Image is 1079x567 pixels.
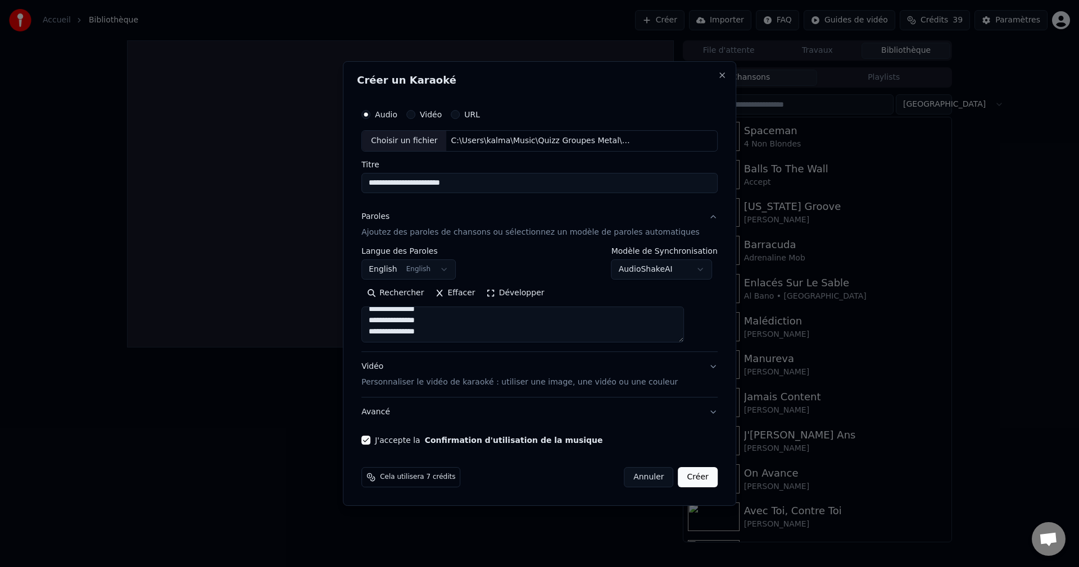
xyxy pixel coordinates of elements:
label: Audio [375,111,397,118]
div: Vidéo [361,361,678,388]
button: VidéoPersonnaliser le vidéo de karaoké : utiliser une image, une vidéo ou une couleur [361,352,718,397]
h2: Créer un Karaoké [357,75,722,85]
span: Cela utilisera 7 crédits [380,473,455,482]
button: Rechercher [361,284,429,302]
label: Vidéo [420,111,442,118]
button: Effacer [429,284,480,302]
button: Créer [678,467,718,487]
label: URL [464,111,480,118]
div: ParolesAjoutez des paroles de chansons ou sélectionnez un modèle de paroles automatiques [361,247,718,351]
button: Développer [481,284,550,302]
div: Paroles [361,211,389,222]
label: Titre [361,161,718,168]
button: Avancé [361,397,718,427]
p: Ajoutez des paroles de chansons ou sélectionnez un modèle de paroles automatiques [361,227,700,238]
button: ParolesAjoutez des paroles de chansons ou sélectionnez un modèle de paroles automatiques [361,202,718,247]
label: J'accepte la [375,436,602,444]
label: Modèle de Synchronisation [611,247,718,255]
button: J'accepte la [425,436,603,444]
button: Annuler [624,467,673,487]
div: Choisir un fichier [362,131,446,151]
p: Personnaliser le vidéo de karaoké : utiliser une image, une vidéo ou une couleur [361,377,678,388]
div: C:\Users\kalma\Music\Quizz Groupes Metal\Accept\Accept - Generation Clash.mp3 [447,135,638,147]
label: Langue des Paroles [361,247,456,255]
